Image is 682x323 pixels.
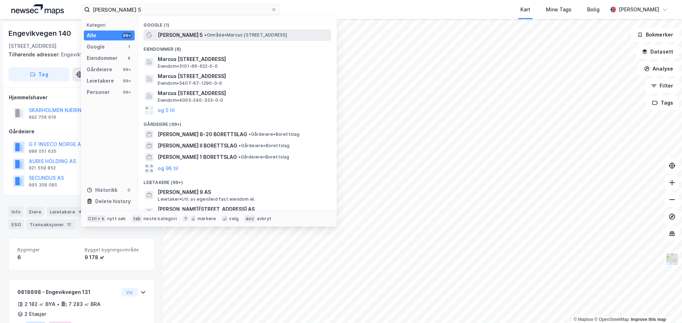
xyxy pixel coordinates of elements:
[257,216,271,222] div: avbryt
[107,216,126,222] div: nytt søk
[9,127,155,136] div: Gårdeiere
[138,41,337,54] div: Eiendommer (8)
[29,115,56,120] div: 992 756 616
[158,164,178,173] button: og 96 til
[87,77,114,85] div: Leietakere
[11,4,64,15] img: logo.a4113a55bc3d86da70a041830d287a7e.svg
[9,207,23,217] div: Info
[87,186,118,194] div: Historikk
[158,89,328,98] span: Marcus [STREET_ADDRESS]
[65,221,72,228] div: 12
[646,289,682,323] div: Kontrollprogram for chat
[244,215,255,222] div: esc
[158,196,255,202] span: Leietaker • Utl. av egen/leid fast eiendom el.
[646,289,682,323] iframe: Chat Widget
[158,130,247,139] span: [PERSON_NAME] 8-20 BORETTSLAG
[204,32,287,38] span: Område • Marcus [STREET_ADDRESS]
[17,253,79,262] div: 6
[132,215,142,222] div: tab
[158,80,222,86] span: Eiendom • 3407-67-1290-0-0
[9,28,72,39] div: Engevikvegen 140
[122,78,132,84] div: 99+
[249,132,251,137] span: •
[57,301,60,307] div: •
[87,43,105,51] div: Google
[17,247,79,253] span: Bygninger
[27,219,75,229] div: Transaksjoner
[144,216,177,222] div: neste kategori
[85,253,146,262] div: 9 178 ㎡
[238,154,289,160] span: Gårdeiere • Borettslag
[76,208,83,215] div: 4
[126,44,132,50] div: 1
[9,51,61,57] span: Tilhørende adresser:
[138,17,337,29] div: Google (1)
[25,300,55,308] div: 2 182 ㎡ BYA
[587,5,600,14] div: Bolig
[122,67,132,72] div: 99+
[29,165,56,171] div: 921 559 852
[158,188,328,196] span: [PERSON_NAME] 9 AS
[9,42,56,50] div: [STREET_ADDRESS]
[9,67,70,82] button: Tag
[646,96,679,110] button: Tags
[29,149,56,154] div: 986 051 635
[29,182,57,188] div: 995 358 085
[631,317,666,322] a: Improve this map
[594,317,629,322] a: OpenStreetMap
[158,106,175,115] button: og 5 til
[239,143,289,149] span: Gårdeiere • Borettslag
[17,288,119,296] div: 9818898 - Engevikvegen 131
[25,310,46,318] div: 2 Etasjer
[87,31,96,40] div: Alle
[158,153,237,161] span: [PERSON_NAME] 1 BORETTSLAG
[95,197,131,206] div: Delete history
[619,5,659,14] div: [PERSON_NAME]
[138,116,337,129] div: Gårdeiere (99+)
[638,62,679,76] button: Analyse
[229,216,239,222] div: velg
[69,300,101,308] div: 7 283 ㎡ BRA
[158,31,203,39] span: [PERSON_NAME] 5
[520,5,530,14] div: Kart
[85,247,146,253] span: Bygget bygningsområde
[87,215,106,222] div: Ctrl + k
[126,187,132,193] div: 0
[249,132,299,137] span: Gårdeiere • Borettslag
[239,143,241,148] span: •
[158,72,328,80] span: Marcus [STREET_ADDRESS]
[126,55,132,61] div: 8
[87,65,112,74] div: Gårdeiere
[546,5,572,14] div: Mine Tags
[636,45,679,59] button: Datasett
[87,22,135,28] div: Kategori
[238,154,240,160] span: •
[9,50,149,59] div: Engevikvegen 131
[9,219,24,229] div: ESG
[158,205,328,213] span: [PERSON_NAME][STREET_ADDRESS] AS
[138,174,337,187] div: Leietakere (99+)
[631,28,679,42] button: Bokmerker
[47,207,86,217] div: Leietakere
[204,32,206,38] span: •
[122,89,132,95] div: 99+
[665,252,679,266] img: Z
[26,207,44,217] div: Eiere
[87,54,118,62] div: Eiendommer
[645,79,679,93] button: Filter
[574,317,593,322] a: Mapbox
[122,33,132,38] div: 99+
[158,55,328,63] span: Marcus [STREET_ADDRESS]
[9,93,155,102] div: Hjemmelshaver
[158,98,223,103] span: Eiendom • 4005-240-333-0-0
[121,288,137,296] button: Vis
[87,88,110,96] div: Personer
[197,216,216,222] div: markere
[158,141,237,150] span: [PERSON_NAME] II BORETTSLAG
[90,4,271,15] input: Søk på adresse, matrikkel, gårdeiere, leietakere eller personer
[158,63,218,69] span: Eiendom • 3101-66-622-0-0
